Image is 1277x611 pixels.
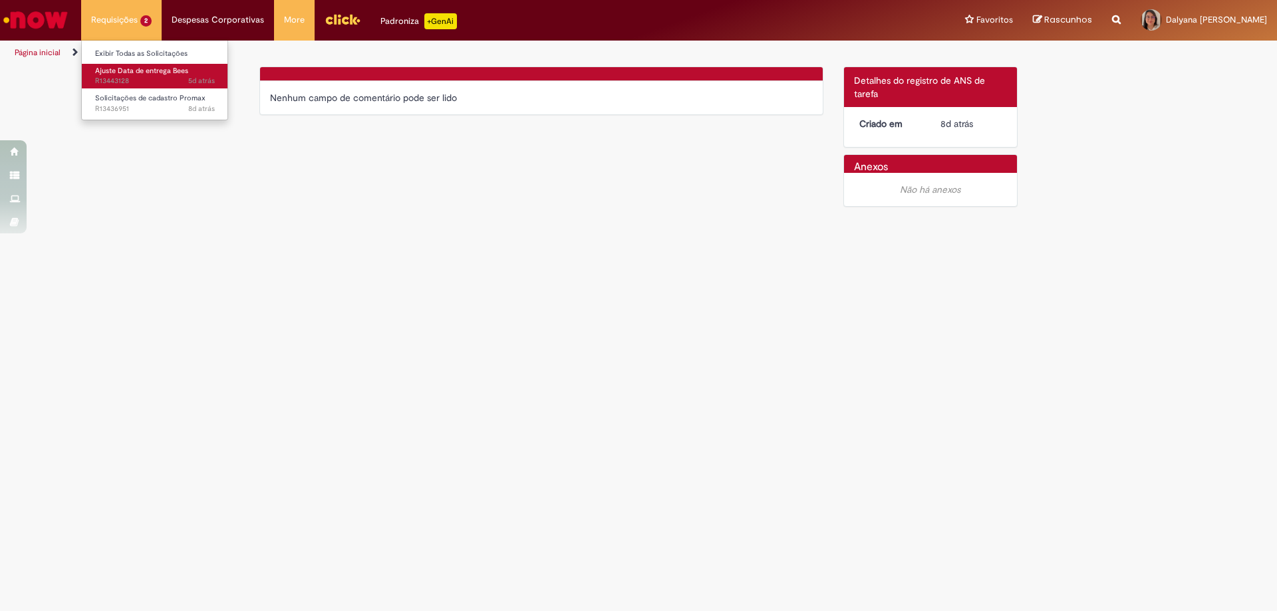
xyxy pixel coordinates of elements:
[10,41,841,65] ul: Trilhas de página
[172,13,264,27] span: Despesas Corporativas
[1044,13,1092,26] span: Rascunhos
[854,162,888,174] h2: Anexos
[1033,14,1092,27] a: Rascunhos
[95,104,215,114] span: R13436951
[188,76,215,86] time: 25/08/2025 09:46:22
[82,91,228,116] a: Aberto R13436951 : Solicitações de cadastro Promax
[940,118,973,130] span: 8d atrás
[91,13,138,27] span: Requisições
[1,7,70,33] img: ServiceNow
[188,104,215,114] span: 8d atrás
[82,64,228,88] a: Aberto R13443128 : Ajuste Data de entrega Bees
[380,13,457,29] div: Padroniza
[325,9,360,29] img: click_logo_yellow_360x200.png
[284,13,305,27] span: More
[854,74,985,100] span: Detalhes do registro de ANS de tarefa
[95,93,206,103] span: Solicitações de cadastro Promax
[849,117,931,130] dt: Criado em
[940,117,1002,130] div: 21/08/2025 18:10:10
[188,76,215,86] span: 5d atrás
[15,47,61,58] a: Página inicial
[82,47,228,61] a: Exibir Todas as Solicitações
[81,40,228,120] ul: Requisições
[95,76,215,86] span: R13443128
[188,104,215,114] time: 21/08/2025 15:20:14
[424,13,457,29] p: +GenAi
[270,91,813,104] div: Nenhum campo de comentário pode ser lido
[140,15,152,27] span: 2
[900,183,960,195] em: Não há anexos
[976,13,1013,27] span: Favoritos
[1166,14,1267,25] span: Dalyana [PERSON_NAME]
[95,66,188,76] span: Ajuste Data de entrega Bees
[940,118,973,130] time: 21/08/2025 18:10:10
